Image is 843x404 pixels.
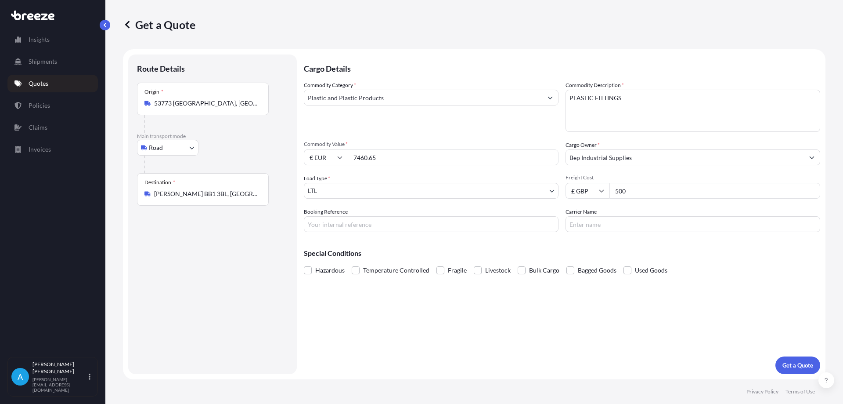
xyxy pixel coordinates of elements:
p: [PERSON_NAME] [PERSON_NAME] [32,361,87,375]
p: Get a Quote [123,18,195,32]
a: Terms of Use [785,388,815,395]
a: Claims [7,119,98,136]
p: Claims [29,123,47,132]
input: Full name [566,149,804,165]
p: Cargo Details [304,55,820,81]
p: Route Details [137,63,185,74]
label: Booking Reference [304,207,348,216]
p: Shipments [29,57,57,66]
input: Select a commodity type [304,90,542,106]
p: [PERSON_NAME][EMAIL_ADDRESS][DOMAIN_NAME] [32,377,87,393]
label: Cargo Owner [566,141,600,149]
a: Privacy Policy [746,388,778,395]
input: Enter name [566,216,820,232]
p: Insights [29,35,50,44]
a: Shipments [7,53,98,70]
span: Freight Cost [566,174,820,181]
label: Commodity Category [304,81,356,90]
span: Bulk Cargo [529,264,559,277]
p: Invoices [29,145,51,154]
a: Quotes [7,75,98,92]
p: Get a Quote [782,361,813,370]
span: Used Goods [635,264,667,277]
input: Origin [154,99,258,108]
span: A [18,372,23,381]
a: Invoices [7,141,98,158]
button: LTL [304,183,558,199]
a: Policies [7,97,98,114]
input: Your internal reference [304,216,558,232]
span: Load Type [304,174,330,183]
label: Commodity Description [566,81,624,90]
span: Road [149,143,163,152]
div: Origin [144,88,163,95]
span: Fragile [448,264,467,277]
p: Special Conditions [304,250,820,257]
button: Show suggestions [804,149,820,165]
textarea: PLASTIC FITTINGS [566,90,820,132]
p: Policies [29,101,50,110]
input: Destination [154,189,258,198]
span: Commodity Value [304,141,558,148]
input: Enter amount [609,183,820,199]
input: Type amount [348,149,558,165]
label: Carrier Name [566,207,597,216]
div: Destination [144,179,175,186]
button: Select transport [137,140,198,156]
span: Livestock [485,264,511,277]
span: LTL [308,186,317,195]
button: Get a Quote [775,357,820,374]
span: Temperature Controlled [363,264,429,277]
button: Show suggestions [542,90,558,106]
p: Quotes [29,79,48,88]
span: Bagged Goods [578,264,616,277]
p: Main transport mode [137,133,288,140]
span: Hazardous [315,264,345,277]
a: Insights [7,31,98,48]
